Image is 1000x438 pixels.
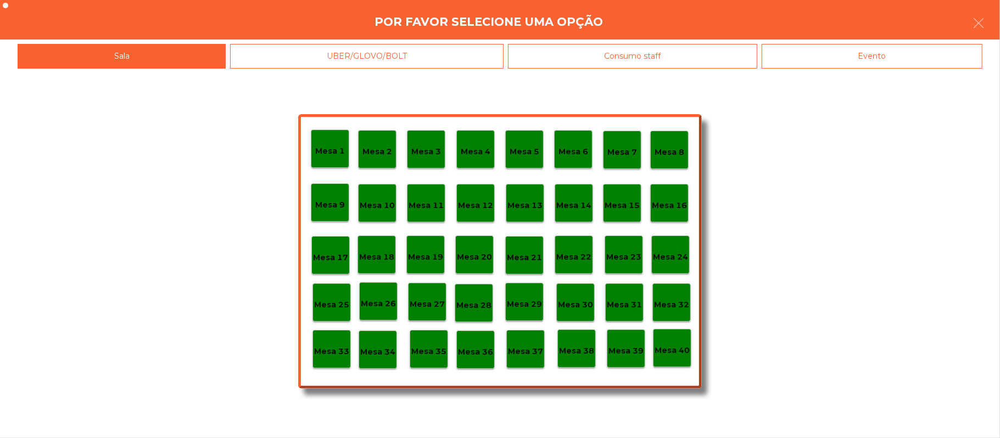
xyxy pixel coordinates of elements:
p: Mesa 22 [556,251,591,263]
p: Mesa 10 [360,199,395,212]
p: Mesa 29 [507,298,542,311]
p: Mesa 4 [461,145,490,158]
p: Mesa 23 [606,251,641,263]
p: Mesa 24 [653,251,688,263]
p: Mesa 16 [652,199,687,212]
p: Mesa 11 [409,199,444,212]
p: Mesa 21 [507,251,542,264]
p: Mesa 14 [556,199,591,212]
p: Mesa 5 [510,145,539,158]
p: Mesa 20 [457,251,492,263]
p: Mesa 26 [361,297,396,310]
h4: Por favor selecione uma opção [375,14,604,30]
p: Mesa 30 [558,299,593,311]
p: Mesa 35 [411,345,446,358]
div: Sala [18,44,226,69]
p: Mesa 15 [605,199,640,212]
p: Mesa 1 [315,145,345,158]
div: Evento [762,44,982,69]
p: Mesa 32 [654,299,689,311]
p: Mesa 31 [607,299,642,311]
p: Mesa 8 [655,146,684,159]
p: Mesa 13 [507,199,543,212]
p: Mesa 12 [458,199,493,212]
p: Mesa 40 [655,344,690,357]
p: Mesa 39 [608,345,644,357]
p: Mesa 6 [558,145,588,158]
p: Mesa 18 [359,251,394,263]
p: Mesa 36 [458,346,493,358]
p: Mesa 38 [559,345,594,357]
p: Mesa 7 [607,146,637,159]
p: Mesa 34 [360,346,395,358]
p: Mesa 3 [411,145,441,158]
p: Mesa 33 [314,345,349,358]
div: Consumo staff [508,44,757,69]
p: Mesa 27 [410,298,445,311]
p: Mesa 19 [408,251,443,263]
p: Mesa 2 [362,145,392,158]
p: Mesa 17 [313,251,348,264]
p: Mesa 37 [508,345,543,358]
p: Mesa 9 [315,199,345,211]
p: Mesa 28 [456,299,491,312]
div: UBER/GLOVO/BOLT [230,44,503,69]
p: Mesa 25 [314,299,349,311]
